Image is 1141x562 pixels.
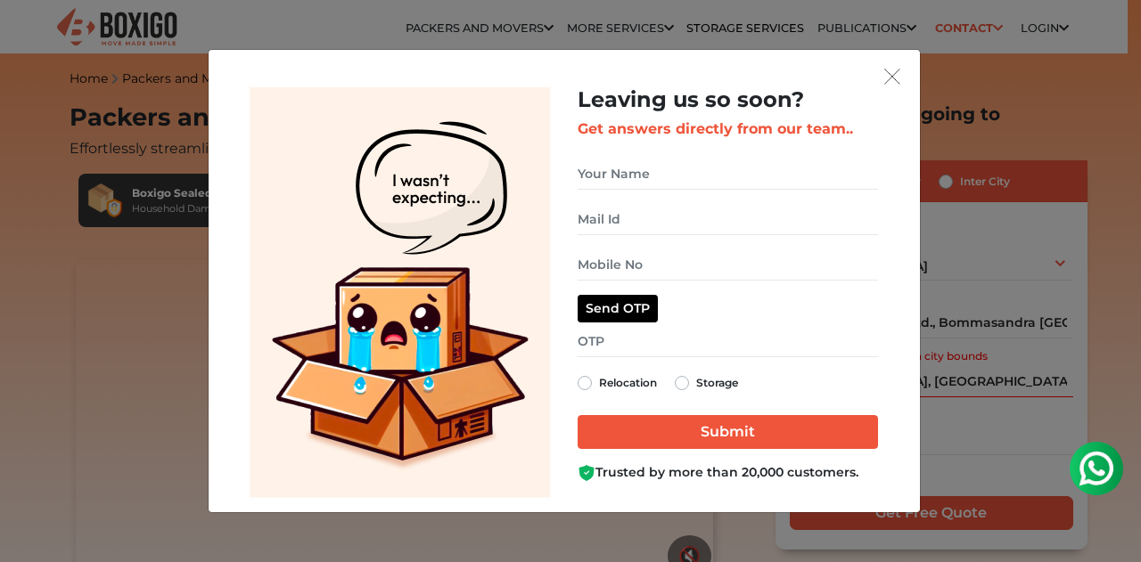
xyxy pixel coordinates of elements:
input: Mobile No [578,249,878,281]
input: Your Name [578,159,878,190]
div: Trusted by more than 20,000 customers. [578,463,878,482]
input: Mail Id [578,204,878,235]
img: Lead Welcome Image [250,87,551,498]
h3: Get answers directly from our team.. [578,120,878,137]
label: Storage [696,372,738,394]
label: Relocation [599,372,657,394]
img: exit [884,69,900,85]
h2: Leaving us so soon? [578,87,878,113]
button: Send OTP [578,295,658,322]
img: Boxigo Customer Shield [578,464,595,482]
input: Submit [578,415,878,449]
input: OTP [578,326,878,357]
img: whatsapp-icon.svg [18,18,53,53]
